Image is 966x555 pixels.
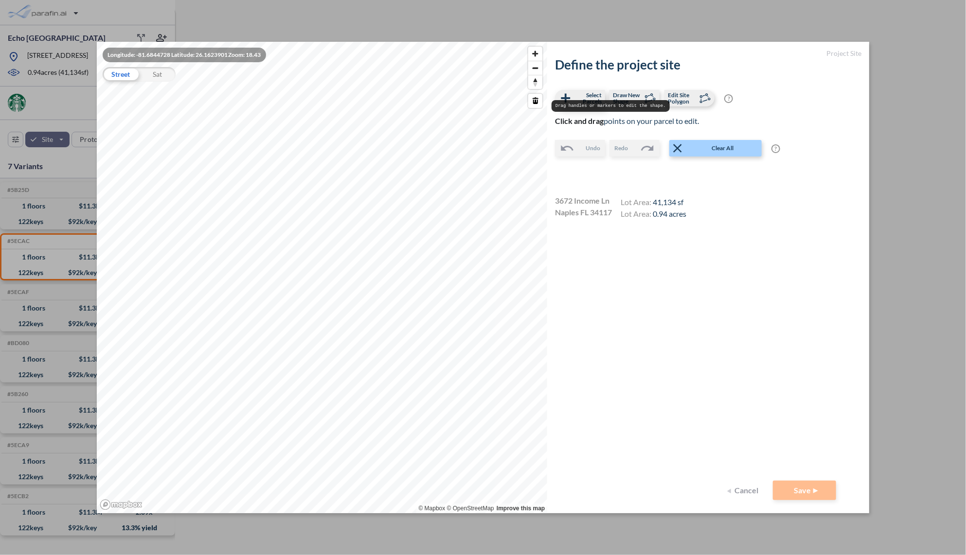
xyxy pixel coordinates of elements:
[555,50,861,58] h5: Project Site
[555,116,604,125] b: Click and drag
[724,481,763,500] button: Cancel
[555,57,861,72] h2: Define the project site
[614,143,628,153] span: Redo
[771,144,780,153] span: ?
[773,481,836,500] button: Save
[555,140,605,156] button: Undo
[555,208,612,219] span: Naples FL 34117
[573,92,602,104] span: Select Parcels
[528,47,542,61] button: Zoom in
[447,505,494,512] a: OpenStreetMap
[609,140,660,156] button: Redo
[528,94,542,108] button: Remove the selected node
[669,140,762,156] button: Clear All
[419,505,446,512] a: Mapbox
[653,209,686,218] span: 0.94 acres
[555,196,609,208] span: 3672 Income Ln
[621,197,686,209] h4: Lot Area:
[613,92,642,104] span: Draw New Shape
[724,94,733,103] span: ?
[586,143,600,153] span: Undo
[103,48,266,62] div: Longitude: -81.6844728 Latitude: 26.1623901 Zoom: 18.43
[552,100,670,112] pre: Drag handles or markers to edit the shape.
[555,116,699,125] span: points on your parcel to edit.
[528,75,542,89] button: Reset bearing to north
[97,42,548,514] canvas: Map
[497,505,545,512] a: Improve this map
[528,61,542,75] button: Zoom out
[653,197,683,207] span: 41,134 sf
[668,92,697,104] span: Edit Site Polygon
[139,67,176,82] div: Sat
[621,209,686,221] h4: Lot Area:
[685,143,761,153] span: Clear All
